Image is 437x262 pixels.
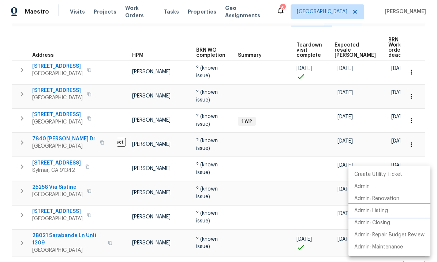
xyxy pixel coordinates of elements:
[354,183,370,191] p: Admin
[354,195,399,203] p: Admin: Renovation
[354,219,390,227] p: Admin: Closing
[354,231,425,239] p: Admin: Repair Budget Review
[354,171,402,178] p: Create Utility Ticket
[354,243,403,251] p: Admin: Maintenance
[354,207,388,215] p: Admin: Listing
